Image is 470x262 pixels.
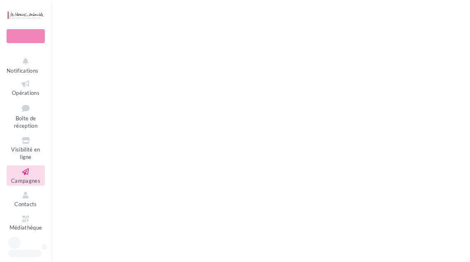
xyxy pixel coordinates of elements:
span: Opérations [12,90,39,96]
span: Visibilité en ligne [11,146,40,161]
a: Boîte de réception [7,101,45,131]
span: Contacts [14,201,37,207]
span: Notifications [7,67,38,74]
a: Campagnes [7,165,45,186]
span: Campagnes [11,177,40,184]
a: Opérations [7,78,45,98]
span: Boîte de réception [14,115,37,129]
a: Visibilité en ligne [7,134,45,162]
a: Contacts [7,189,45,209]
span: Médiathèque [9,225,42,231]
a: Médiathèque [7,213,45,233]
div: Nouvelle campagne [7,29,45,43]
